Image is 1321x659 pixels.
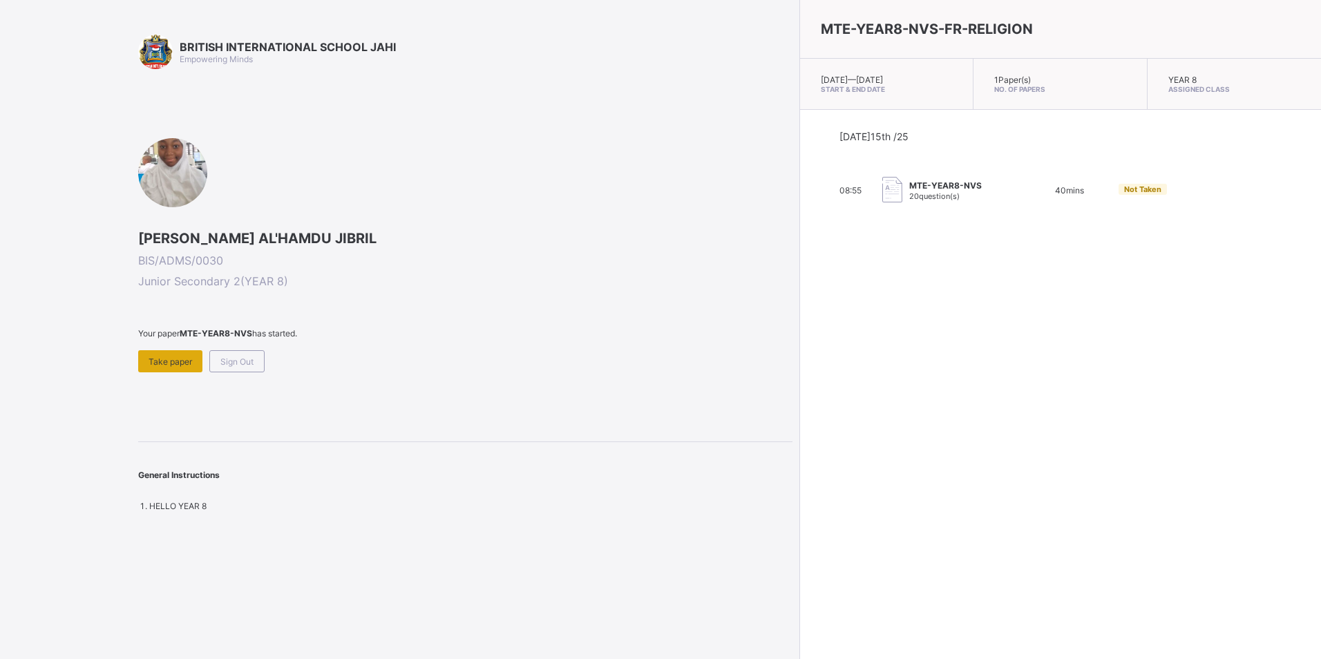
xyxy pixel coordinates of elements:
span: 40 mins [1055,185,1084,195]
span: General Instructions [138,470,220,480]
span: Your paper has started. [138,328,792,338]
span: 1 Paper(s) [994,75,1031,85]
span: HELLO YEAR 8 [149,501,207,511]
span: [DATE] 15th /25 [839,131,909,142]
span: Sign Out [220,356,254,367]
b: MTE-YEAR8-NVS [180,328,252,338]
span: Junior Secondary 2 ( YEAR 8 ) [138,274,792,288]
span: BRITISH INTERNATIONAL SCHOOL JAHI [180,40,396,54]
img: take_paper.cd97e1aca70de81545fe8e300f84619e.svg [882,177,902,202]
span: Empowering Minds [180,54,253,64]
span: [DATE] — [DATE] [821,75,883,85]
span: Not Taken [1124,184,1161,194]
span: [PERSON_NAME] AL'HAMDU JIBRIL [138,230,792,247]
span: MTE-YEAR8-NVS-FR-RELIGION [821,21,1033,37]
span: Take paper [149,356,192,367]
span: 20 question(s) [909,191,960,201]
span: MTE-YEAR8-NVS [909,180,982,191]
span: Start & End Date [821,85,952,93]
span: 08:55 [839,185,862,195]
span: Assigned Class [1168,85,1300,93]
span: No. of Papers [994,85,1125,93]
span: YEAR 8 [1168,75,1197,85]
span: BIS/ADMS/0030 [138,254,792,267]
